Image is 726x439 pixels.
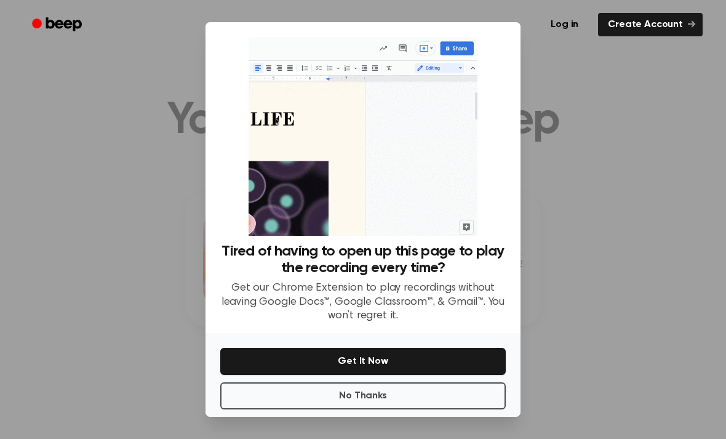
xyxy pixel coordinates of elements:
h3: Tired of having to open up this page to play the recording every time? [220,243,506,276]
a: Beep [23,13,93,37]
a: Create Account [598,13,703,36]
p: Get our Chrome Extension to play recordings without leaving Google Docs™, Google Classroom™, & Gm... [220,281,506,323]
button: No Thanks [220,382,506,409]
button: Get It Now [220,348,506,375]
img: Beep extension in action [249,37,477,236]
a: Log in [538,10,591,39]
